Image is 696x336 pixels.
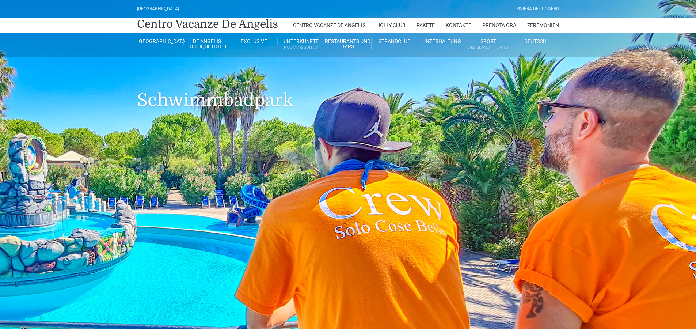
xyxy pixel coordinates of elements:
[137,5,179,12] div: [GEOGRAPHIC_DATA]
[324,38,371,50] a: Restaurants und Bars
[137,38,184,45] a: [GEOGRAPHIC_DATA]
[278,44,324,51] small: Rooms & Suites
[465,44,511,51] small: All Season Tennis
[376,18,406,33] a: Holly Club
[417,18,435,33] a: Pakete
[231,38,278,45] a: Exclusive
[293,18,365,33] a: Centro Vacanze De Angelis
[184,38,231,50] a: de angelis boutique hotel
[516,5,559,12] div: Riviera Del Conero
[524,38,547,44] span: Deutsch
[446,18,471,33] a: Kontakte
[278,38,324,52] a: UnterkünfteRooms & Suites
[137,17,278,31] a: Centro Vacanze De Angelis
[137,57,559,121] h1: Schwimmbadpark
[527,18,559,33] a: Zeremonien
[482,18,516,33] a: Prenota Ora
[372,38,418,45] a: Strandclub
[465,38,512,52] a: SportAll Season Tennis
[512,38,559,45] a: Deutsch
[418,38,465,45] a: Unterhaltung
